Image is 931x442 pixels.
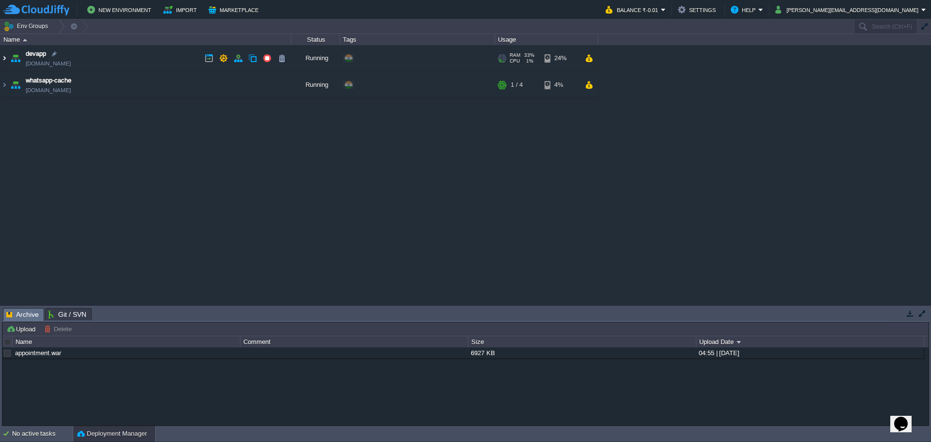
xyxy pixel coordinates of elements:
[3,19,51,33] button: Env Groups
[510,58,520,64] span: CPU
[26,76,71,85] a: whatsapp-cache
[0,45,8,71] img: AMDAwAAAACH5BAEAAAAALAAAAAABAAEAAAICRAEAOw==
[9,45,22,71] img: AMDAwAAAACH5BAEAAAAALAAAAAABAAEAAAICRAEAOw==
[606,4,661,16] button: Balance ₹-0.01
[775,4,921,16] button: [PERSON_NAME][EMAIL_ADDRESS][DOMAIN_NAME]
[468,347,695,359] div: 6927 KB
[12,426,73,442] div: No active tasks
[87,4,154,16] button: New Environment
[291,72,340,98] div: Running
[545,72,576,98] div: 4%
[77,429,147,439] button: Deployment Manager
[6,325,38,333] button: Upload
[163,4,200,16] button: Import
[697,336,924,347] div: Upload Date
[545,45,576,71] div: 24%
[496,34,598,45] div: Usage
[0,72,8,98] img: AMDAwAAAACH5BAEAAAAALAAAAAABAAEAAAICRAEAOw==
[1,34,291,45] div: Name
[26,59,71,68] a: [DOMAIN_NAME]
[731,4,758,16] button: Help
[696,347,923,359] div: 04:55 | [DATE]
[890,403,921,432] iframe: chat widget
[469,336,696,347] div: Size
[511,72,523,98] div: 1 / 4
[524,52,534,58] span: 33%
[23,39,27,41] img: AMDAwAAAACH5BAEAAAAALAAAAAABAAEAAAICRAEAOw==
[292,34,339,45] div: Status
[15,349,61,357] a: appointment.war
[510,52,520,58] span: RAM
[26,85,71,95] span: [DOMAIN_NAME]
[209,4,261,16] button: Marketplace
[241,336,468,347] div: Comment
[26,49,46,59] a: devapp
[48,309,86,320] span: Git / SVN
[6,309,39,321] span: Archive
[3,4,69,16] img: CloudJiffy
[291,45,340,71] div: Running
[678,4,719,16] button: Settings
[44,325,75,333] button: Delete
[9,72,22,98] img: AMDAwAAAACH5BAEAAAAALAAAAAABAAEAAAICRAEAOw==
[524,58,533,64] span: 1%
[340,34,495,45] div: Tags
[13,336,240,347] div: Name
